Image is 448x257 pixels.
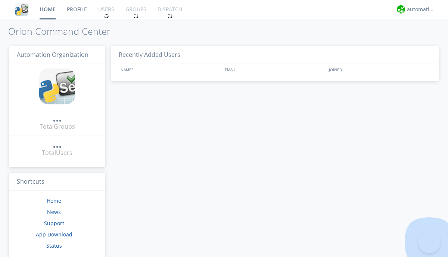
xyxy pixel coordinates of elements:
[53,140,62,149] a: ...
[418,231,441,253] iframe: Toggle Customer Support
[397,5,405,13] img: d2d01cd9b4174d08988066c6d424eccd
[17,51,88,59] span: Automation Organization
[44,220,64,227] a: Support
[39,68,75,104] img: cddb5a64eb264b2086981ab96f4c1ba7
[47,208,61,215] a: News
[40,122,75,131] div: Total Groups
[53,114,62,122] a: ...
[119,64,221,75] div: NAMES
[133,13,139,19] img: spin.svg
[223,64,327,75] div: EMAIL
[15,3,28,16] img: cddb5a64eb264b2086981ab96f4c1ba7
[47,197,61,204] a: Home
[42,149,72,157] div: Total Users
[46,242,62,249] a: Status
[53,114,62,121] div: ...
[104,13,109,19] img: spin.svg
[9,173,105,191] h3: Shortcuts
[327,64,432,75] div: JOINED
[111,46,439,64] h3: Recently Added Users
[36,231,72,238] a: App Download
[407,6,435,13] div: automation+atlas
[167,13,172,19] img: spin.svg
[53,140,62,147] div: ...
